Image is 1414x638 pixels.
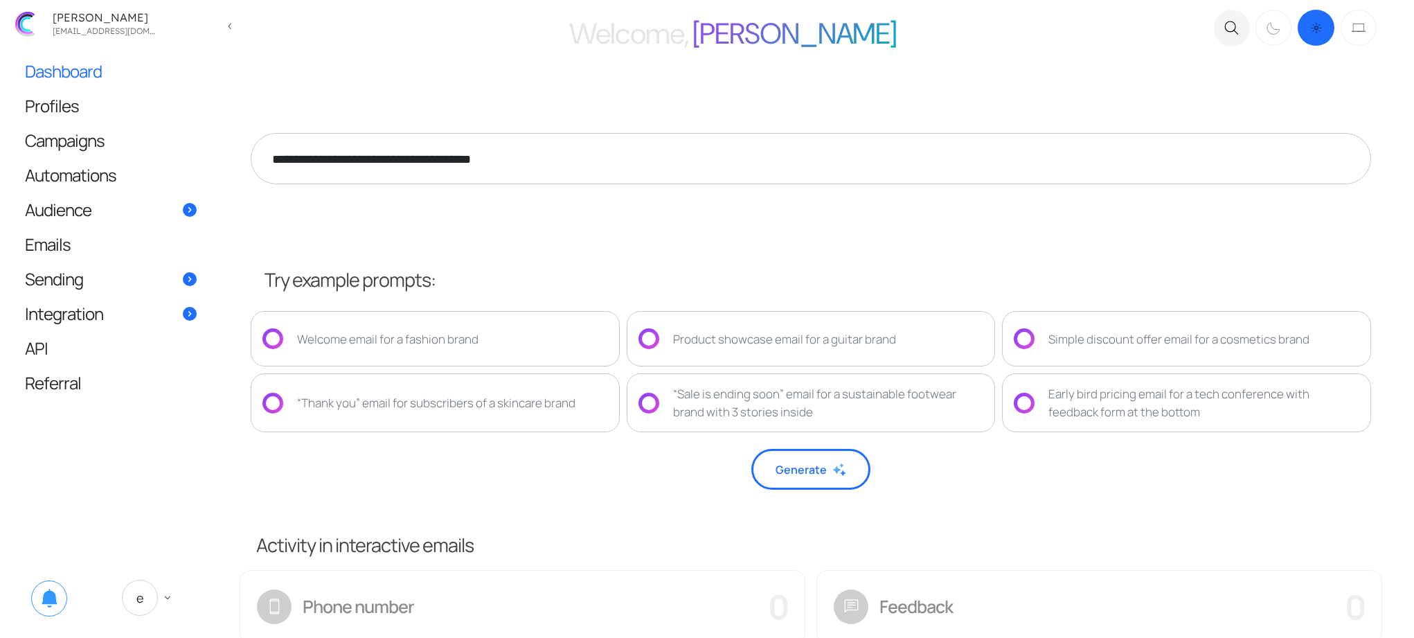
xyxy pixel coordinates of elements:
span: keyboard_arrow_down [161,592,174,604]
a: Automations [11,158,211,192]
span: Campaigns [25,133,105,148]
span: 0 [768,584,788,629]
a: [PERSON_NAME] [EMAIL_ADDRESS][DOMAIN_NAME] [7,6,216,42]
span: chat [834,590,868,624]
div: Early bird pricing email for a tech conference with feedback form at the bottom [1048,385,1359,420]
a: Audience [11,193,211,227]
span: Automations [25,168,116,182]
a: Campaigns [11,123,211,157]
div: [PERSON_NAME] [48,12,159,23]
span: [PERSON_NAME] [692,15,897,53]
a: Sending [11,262,211,296]
a: Profiles [11,89,211,123]
span: Audience [25,202,91,217]
span: E [122,580,158,616]
button: Generate [751,449,870,490]
a: Dashboard [11,54,211,88]
div: Welcome email for a fashion brand [297,330,478,348]
div: Product showcase email for a guitar brand [673,330,896,348]
div: “Sale is ending soon” email for a sustainable footwear brand with 3 stories inside [673,385,984,420]
div: “Thank you” email for subscribers of a skincare brand [297,394,575,412]
span: 0 [1345,584,1365,629]
label: Phone number [303,594,414,620]
div: zhekan.zhutnik@gmail.com [48,23,159,36]
span: Sending [25,272,83,286]
div: Dark mode switcher [1253,7,1379,48]
a: Emails [11,227,211,261]
span: Dashboard [25,64,102,78]
span: Profiles [25,98,79,113]
span: Emails [25,237,71,251]
h3: Activity in interactive emails [248,531,1402,558]
a: API [11,331,211,365]
div: Try example prompts: [265,266,1371,294]
span: API [25,341,48,355]
span: Referral [25,375,81,390]
div: Simple discount offer email for a cosmetics brand [1048,330,1309,348]
a: Referral [11,366,211,400]
label: Feedback [879,594,953,620]
a: E keyboard_arrow_down [108,570,190,626]
span: Welcome, [569,15,688,53]
span: Integration [25,306,103,321]
a: Integration [11,296,211,330]
span: smartphone [257,590,292,624]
